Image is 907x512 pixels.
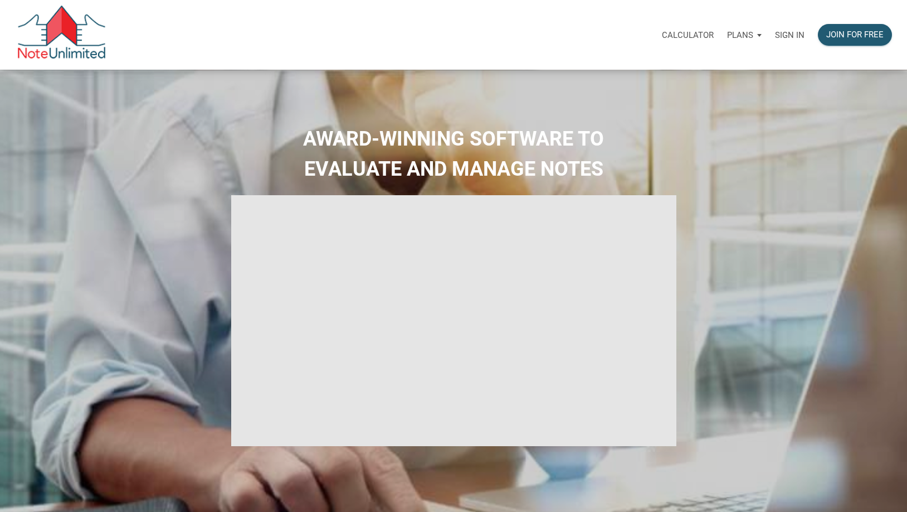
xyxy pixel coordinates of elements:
[775,30,804,40] p: Sign in
[662,30,714,40] p: Calculator
[727,30,753,40] p: Plans
[8,124,899,184] h2: AWARD-WINNING SOFTWARE TO EVALUATE AND MANAGE NOTES
[811,17,899,52] a: Join for free
[768,17,811,52] a: Sign in
[720,17,768,52] a: Plans
[720,18,768,52] button: Plans
[231,195,676,446] iframe: NoteUnlimited
[826,28,884,41] div: Join for free
[818,24,892,46] button: Join for free
[655,17,720,52] a: Calculator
